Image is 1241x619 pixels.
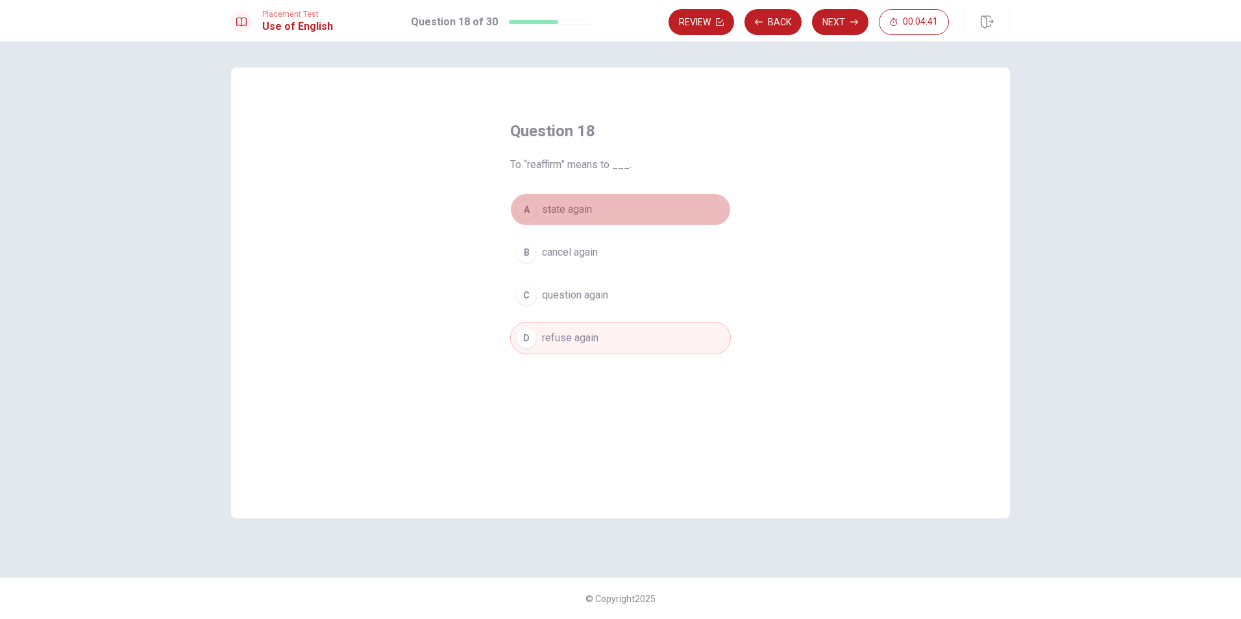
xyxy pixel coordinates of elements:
[262,19,333,34] h1: Use of English
[903,17,938,27] span: 00:04:41
[262,10,333,19] span: Placement Test
[812,9,868,35] button: Next
[542,245,598,260] span: cancel again
[542,287,608,303] span: question again
[516,199,537,220] div: A
[510,157,731,173] span: To “reaffirm” means to ___.
[669,9,734,35] button: Review
[510,121,731,141] h4: Question 18
[516,285,537,306] div: C
[510,322,731,354] button: Drefuse again
[879,9,949,35] button: 00:04:41
[510,279,731,311] button: Cquestion again
[510,193,731,226] button: Astate again
[542,202,592,217] span: state again
[516,242,537,263] div: B
[542,330,598,346] span: refuse again
[510,236,731,269] button: Bcancel again
[585,594,656,604] span: © Copyright 2025
[411,14,498,30] h1: Question 18 of 30
[516,328,537,348] div: D
[744,9,802,35] button: Back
